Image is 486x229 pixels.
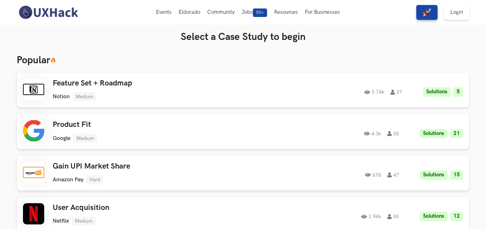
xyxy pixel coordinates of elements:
span: 47 [387,172,399,177]
li: Netflix [53,218,69,224]
li: Google [53,135,70,142]
span: 678 [365,172,381,177]
li: 15 [450,170,463,180]
a: Product FitGoogleMedium4.3k58Solutions21 [17,114,469,149]
a: Feature Set + RoadmapNotionMedium5.74k27Solutions5 [17,72,469,107]
li: Hard [86,175,103,184]
li: Medium [73,134,97,143]
li: Solutions [423,87,451,97]
h3: Gain UPI Market Share [53,162,254,171]
li: 5 [453,87,463,97]
li: Medium [73,92,97,101]
li: Medium [72,217,96,225]
li: 12 [450,212,463,221]
img: 🔥 [50,57,56,63]
h3: Product Fit [53,120,254,129]
span: 27 [390,90,402,95]
span: 86 [387,214,399,219]
li: Amazon Pay [53,176,83,183]
h3: User Acquisition [53,203,254,212]
li: Notion [53,93,70,100]
img: rocket [423,8,431,17]
li: Solutions [420,212,447,221]
span: 50+ [253,8,267,17]
a: Gain UPI Market ShareAmazon PayHard67847Solutions15 [17,155,469,190]
li: Solutions [420,129,447,139]
span: 4.3k [364,131,381,136]
h3: Popular [17,54,469,66]
span: 58 [387,131,399,136]
li: Solutions [420,170,447,180]
span: 5.74k [364,90,384,95]
li: 21 [450,129,463,139]
h3: Select a Case Study to begin [17,31,469,43]
span: 2.94k [361,214,381,219]
h3: Feature Set + Roadmap [53,79,254,88]
img: UXHack-logo.png [17,5,80,20]
a: Login [444,5,469,20]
